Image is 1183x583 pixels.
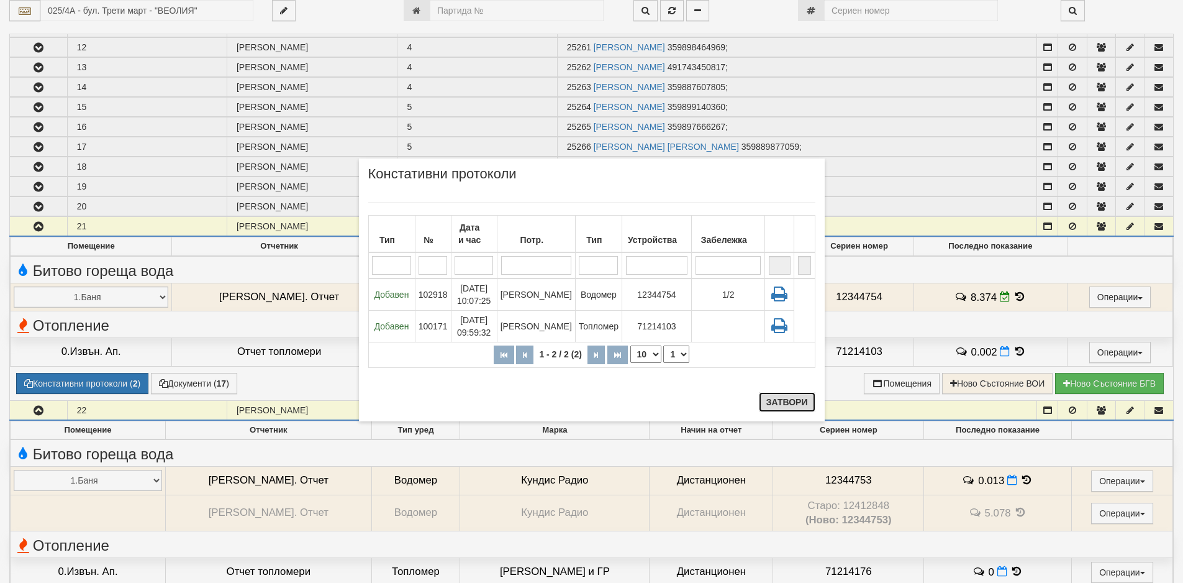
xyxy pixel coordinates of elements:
button: Първа страница [494,346,514,364]
div: Устройства [625,231,688,249]
th: Дата и час: Descending sort applied, activate to apply an ascending sort [451,215,497,252]
div: Забележка [695,231,761,249]
th: : No sort applied, sorting is disabled [765,215,794,252]
div: Тип [579,231,619,249]
div: № [419,231,448,249]
div: Дата и час [455,219,494,249]
td: [PERSON_NAME] [497,278,575,311]
button: Следваща страница [587,346,605,364]
div: Потр. [501,231,572,249]
button: Последна страница [607,346,628,364]
th: Потр.: No sort applied, activate to apply an ascending sort [497,215,575,252]
td: Топломер [575,310,622,342]
button: Предишна страница [516,346,533,364]
td: 1/2 [692,278,765,311]
td: Добавен [368,310,415,342]
th: Забележка: No sort applied, activate to apply an ascending sort [692,215,765,252]
td: 12344754 [622,278,691,311]
div: Тип [372,231,412,249]
td: Водомер [575,278,622,311]
button: Затвори [759,392,815,412]
span: 1 - 2 / 2 (2) [536,349,584,359]
td: [DATE] 09:59:32 [451,310,497,342]
th: Тип: No sort applied, activate to apply an ascending sort [575,215,622,252]
td: Добавен [368,278,415,311]
td: 100171 [415,310,451,342]
td: [PERSON_NAME] [497,310,575,342]
td: [DATE] 10:07:25 [451,278,497,311]
td: 102918 [415,278,451,311]
select: Страница номер [663,346,689,363]
th: Устройства: No sort applied, activate to apply an ascending sort [622,215,691,252]
span: Констативни протоколи [368,168,517,190]
select: Брой редове на страница [630,346,661,363]
th: №: No sort applied, activate to apply an ascending sort [415,215,451,252]
td: 71214103 [622,310,691,342]
th: Тип: No sort applied, activate to apply an ascending sort [368,215,415,252]
th: : No sort applied, activate to apply an ascending sort [794,215,815,252]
